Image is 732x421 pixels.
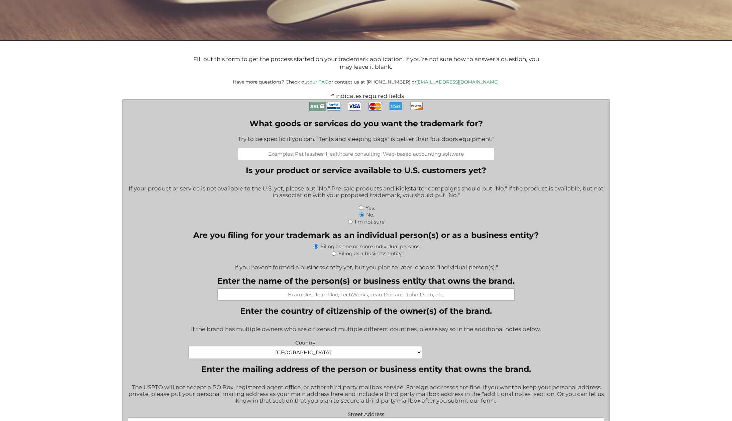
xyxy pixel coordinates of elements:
[128,260,605,271] div: If you haven't formed a business entity yet, but you plan to later, choose "individual person(s)."
[309,79,328,85] a: our FAQ
[238,131,494,148] div: Try to be specific if you can. "Tents and sleeping bags" is better than "outdoors equipment."
[389,100,402,113] img: AmEx
[128,321,605,338] div: If the brand has multiple owners who are citizens of multiple different countries, please say so ...
[193,230,539,240] legend: Are you filing for your trademark as an individual person(s) or as a business entity?
[338,250,402,257] label: Filing as a business entity.
[128,409,605,417] label: Street Address
[188,338,422,346] label: Country
[217,276,515,286] label: Enter the name of the person(s) or business entity that owns the brand.
[201,364,531,374] legend: Enter the mailing address of the person or business entity that owns the brand.
[410,100,423,112] img: Discover
[238,119,494,128] label: What goods or services do you want the trademark for?
[217,288,515,301] input: Examples: Jean Doe, TechWorks, Jean Doe and John Dean, etc.
[369,100,382,113] img: MasterCard
[233,79,500,85] small: Have more questions? Check out or contact us at [PHONE_NUMBER] or .
[320,243,420,250] label: Filing as one or more individual persons.
[238,148,494,160] input: Examples: Pet leashes; Healthcare consulting; Web-based accounting software
[95,93,637,99] p: " " indicates required fields
[327,100,340,113] img: PayPal
[355,219,386,225] label: I'm not sure.
[128,181,605,204] div: If your product or service is not available to the U.S. yet, please put "No." Pre-sale products a...
[366,212,374,218] label: No.
[190,55,542,71] p: Fill out this form to get the process started on your trademark application. If you’re not sure h...
[240,306,492,316] legend: Enter the country of citizenship of the owner(s) of the brand.
[246,165,486,175] legend: Is your product or service available to U.S. customers yet?
[365,204,375,211] label: Yes.
[128,380,605,409] div: The USPTO will not accept a PO Box, registered agent office, or other third party mailbox service...
[309,100,326,113] img: Secure Payment with SSL
[416,79,499,85] a: [EMAIL_ADDRESS][DOMAIN_NAME]
[348,100,361,113] img: Visa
